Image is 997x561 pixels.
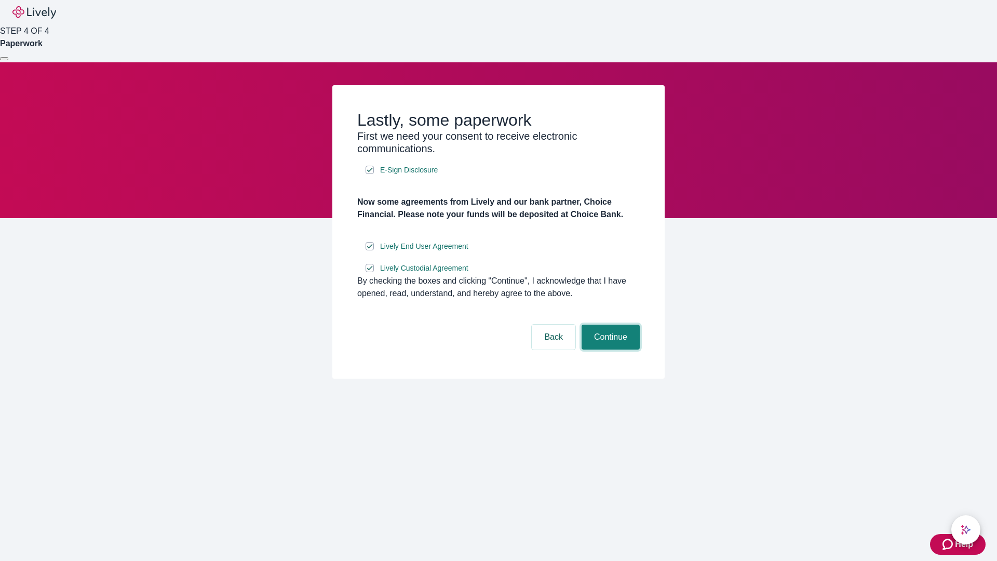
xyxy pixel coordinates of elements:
[951,515,980,544] button: chat
[357,130,640,155] h3: First we need your consent to receive electronic communications.
[961,525,971,535] svg: Lively AI Assistant
[378,262,470,275] a: e-sign disclosure document
[12,6,56,19] img: Lively
[357,110,640,130] h2: Lastly, some paperwork
[378,240,470,253] a: e-sign disclosure document
[380,165,438,176] span: E-Sign Disclosure
[582,325,640,350] button: Continue
[380,263,468,274] span: Lively Custodial Agreement
[532,325,575,350] button: Back
[930,534,986,555] button: Zendesk support iconHelp
[357,196,640,221] h4: Now some agreements from Lively and our bank partner, Choice Financial. Please note your funds wi...
[380,241,468,252] span: Lively End User Agreement
[378,164,440,177] a: e-sign disclosure document
[942,538,955,551] svg: Zendesk support icon
[955,538,973,551] span: Help
[357,275,640,300] div: By checking the boxes and clicking “Continue", I acknowledge that I have opened, read, understand...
